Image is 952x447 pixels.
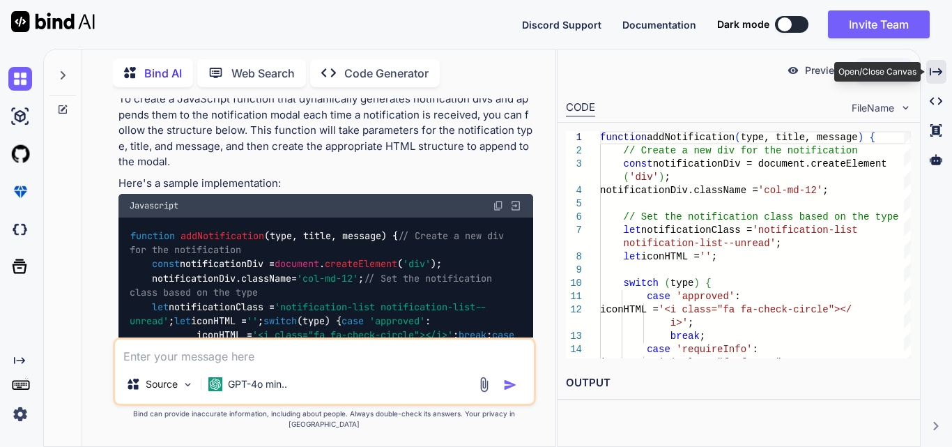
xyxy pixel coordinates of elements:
[566,264,582,277] div: 9
[688,317,693,328] span: ;
[8,67,32,91] img: chat
[752,344,758,355] span: :
[741,132,858,143] span: type, title, message
[659,357,781,368] span: '<i class="fa fa-eye"
[503,378,517,392] img: icon
[130,229,175,242] span: function
[787,64,799,77] img: preview
[641,251,700,262] span: iconHTML =
[476,377,492,393] img: attachment
[776,238,781,249] span: ;
[828,10,930,38] button: Invite Team
[566,158,582,171] div: 3
[566,343,582,356] div: 14
[493,200,504,211] img: copy
[624,145,858,156] span: // Create a new div for the notification
[659,172,664,183] span: )
[228,377,287,391] p: GPT-4o min..
[144,65,182,82] p: Bind AI
[700,331,705,342] span: ;
[263,315,297,327] span: switch
[130,200,178,211] span: Javascript
[900,102,912,114] img: chevron down
[8,142,32,166] img: githubLight
[600,185,758,196] span: notificationDiv.className =
[566,144,582,158] div: 2
[566,250,582,264] div: 8
[805,63,843,77] p: Preview
[146,377,178,391] p: Source
[600,357,659,368] span: iconHTML =
[275,258,319,271] span: document
[705,278,711,289] span: {
[522,19,601,31] span: Discord Support
[624,211,899,222] span: // Set the notification class based on the type
[152,301,169,313] span: let
[664,172,670,183] span: ;
[670,331,700,342] span: break
[403,258,431,271] span: 'div'
[566,330,582,343] div: 13
[8,105,32,128] img: ai-studio
[852,101,894,115] span: FileName
[693,278,699,289] span: )
[558,367,920,400] h2: OUTPUT
[341,315,364,327] span: case
[130,229,509,256] span: // Create a new div for the notification
[670,317,688,328] span: i>'
[600,304,659,315] span: iconHTML =
[641,225,753,236] span: notificationClass =
[566,290,582,303] div: 11
[181,229,264,242] span: addNotification
[624,172,629,183] span: (
[344,65,429,82] p: Code Generator
[700,251,712,262] span: ''
[118,176,533,192] p: Here's a sample implementation:
[629,172,659,183] span: 'div'
[182,379,194,391] img: Pick Models
[622,17,696,32] button: Documentation
[113,409,536,430] p: Bind can provide inaccurate information, including about people. Always double-check its answers....
[566,224,582,237] div: 7
[752,225,857,236] span: 'notification-list
[231,65,295,82] p: Web Search
[670,278,694,289] span: type
[297,272,358,285] span: 'col-md-12'
[325,258,397,271] span: createElement
[735,291,740,302] span: :
[735,132,740,143] span: (
[624,238,776,249] span: notification-list--unread'
[566,197,582,211] div: 5
[676,291,735,302] span: 'approved'
[247,315,258,327] span: ''
[566,184,582,197] div: 4
[566,100,595,116] div: CODE
[566,277,582,290] div: 10
[252,329,453,342] span: '<i class="fa fa-check-circle"></i>'
[208,377,222,391] img: GPT-4o mini
[118,91,533,170] p: To create a JavaScript function that dynamically generates notification divs and appends them to ...
[566,211,582,224] div: 6
[624,278,659,289] span: switch
[174,315,191,327] span: let
[369,315,425,327] span: 'approved'
[624,225,641,236] span: let
[647,344,670,355] span: case
[152,258,180,271] span: const
[834,62,921,82] div: Open/Close Canvas
[130,301,486,327] span: 'notification-list notification-list--unread'
[624,158,653,169] span: const
[600,132,647,143] span: function
[676,344,752,355] span: 'requireInfo'
[717,17,769,31] span: Dark mode
[622,19,696,31] span: Documentation
[8,402,32,426] img: settings
[870,132,875,143] span: {
[11,11,95,32] img: Bind AI
[653,158,887,169] span: notificationDiv = document.createElement
[130,272,498,298] span: // Set the notification class based on the type
[8,218,32,241] img: darkCloudIdeIcon
[459,329,486,342] span: break
[492,329,514,342] span: case
[522,17,601,32] button: Discord Support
